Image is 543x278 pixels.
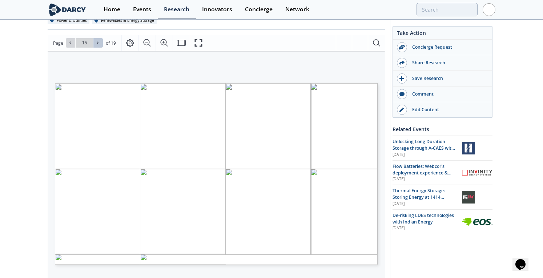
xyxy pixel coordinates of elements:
[393,163,451,183] span: Flow Batteries: Webcor's deployment experience & Invinity's technology
[393,188,492,207] a: Thermal Energy Storage: Storing Energy at 1414 Degrees Celsius [DATE] 1414 Degrees
[48,3,87,16] img: logo-wide.svg
[393,138,455,158] span: Unlocking Long Duration Storage through A-CAES with Hydrostor
[393,163,492,182] a: Flow Batteries: Webcor's deployment experience & Invinity's technology [DATE] Invinity Energy Sys...
[407,60,488,66] div: Share Research
[393,29,492,40] div: Take Action
[393,225,457,231] div: [DATE]
[462,191,475,204] img: 1414 Degrees
[417,3,478,16] input: Advanced Search
[407,91,488,97] div: Comment
[245,7,273,12] div: Concierge
[462,218,492,226] img: Eos Energy Storage
[285,7,309,12] div: Network
[512,249,536,271] iframe: chat widget
[393,188,445,207] span: Thermal Energy Storage: Storing Energy at 1414 Degrees Celsius
[393,152,457,158] div: [DATE]
[104,7,120,12] div: Home
[393,102,492,117] a: Edit Content
[48,17,89,24] div: Power & Utilities
[393,176,457,182] div: [DATE]
[393,201,457,207] div: [DATE]
[407,75,488,82] div: Save Research
[393,212,492,231] a: De-risking LDES technologies with Indian Energy [DATE] Eos Energy Storage
[202,7,232,12] div: Innovators
[92,17,157,24] div: Renewables & Energy Storage
[483,3,495,16] img: Profile
[393,123,492,136] div: Related Events
[133,7,151,12] div: Events
[407,106,488,113] div: Edit Content
[462,170,492,176] img: Invinity Energy Systems
[164,7,189,12] div: Research
[393,212,454,225] span: De-risking LDES technologies with Indian Energy
[393,138,492,158] a: Unlocking Long Duration Storage through A-CAES with Hydrostor [DATE] Hydrostor
[462,142,475,154] img: Hydrostor
[407,44,488,51] div: Concierge Request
